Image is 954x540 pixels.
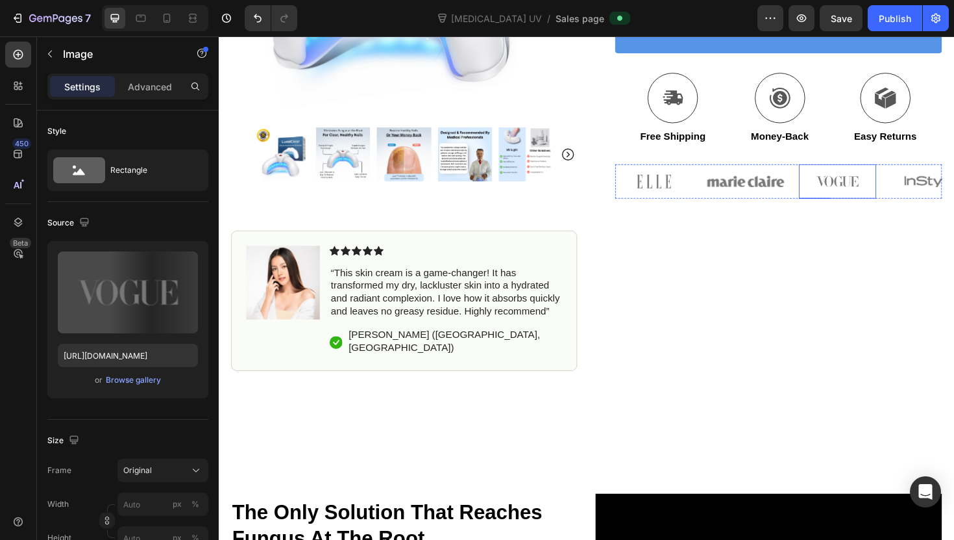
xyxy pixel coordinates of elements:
div: Style [47,125,66,137]
div: Rectangle [110,155,190,185]
div: Open Intercom Messenger [910,476,941,508]
p: Settings [64,80,101,94]
p: Money-Back [564,100,625,114]
label: Frame [47,465,71,476]
span: Sales page [556,12,604,25]
button: px [188,496,203,512]
div: Size [47,432,82,450]
span: or [95,372,103,388]
img: gempages_518785439750947622-1cd673be-aee1-448c-aba7-12c86242840a.png [517,136,599,172]
img: preview-image [58,251,198,333]
div: Beta [10,238,31,248]
div: Source [47,214,92,232]
input: px% [117,493,208,516]
div: Undo/Redo [245,5,297,31]
img: UV Light Therapy Device - Nexavale [232,97,289,154]
img: UV Light Therapy Device - Nexavale [297,97,354,154]
p: Free Shipping [446,100,516,114]
p: 7 [85,10,91,26]
iframe: Design area [219,36,954,540]
p: [PERSON_NAME] ([GEOGRAPHIC_DATA], [GEOGRAPHIC_DATA]) [138,310,362,337]
span: Save [831,13,852,24]
span: [MEDICAL_DATA] UV [448,12,544,25]
div: px [173,498,182,510]
div: 450 [12,138,31,149]
input: https://example.com/image.jpg [58,344,198,367]
button: 7 [5,5,97,31]
img: gempages_518785439750947622-903dc2e3-ca6b-433e-986e-bde4233178fd.png [615,136,696,172]
span: Original [123,465,152,476]
img: gempages_518785439750947622-c4cd77a4-32cd-4702-b5c3-25ae359ae648.png [29,222,107,300]
p: Easy Returns [673,100,739,114]
button: Browse gallery [105,374,162,387]
button: Save [820,5,862,31]
button: Original [117,459,208,482]
label: Width [47,498,69,510]
p: Image [63,46,173,62]
img: gempages_518785439750947622-273245d3-1164-4ecd-8030-c68c6dca7247.png [712,136,794,172]
button: % [169,496,185,512]
button: Publish [868,5,922,31]
img: gempages_518785439750947622-5deb37af-85a1-4157-9b6e-cf2a253a3763.png [420,136,502,172]
button: Carousel Next Arrow [362,118,378,133]
div: Browse gallery [106,374,161,386]
div: Publish [879,12,911,25]
span: / [547,12,550,25]
p: “This skin cream is a game-changer! It has transformed my dry, lackluster skin into a hydrated an... [119,244,362,298]
div: % [191,498,199,510]
p: Advanced [128,80,172,94]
